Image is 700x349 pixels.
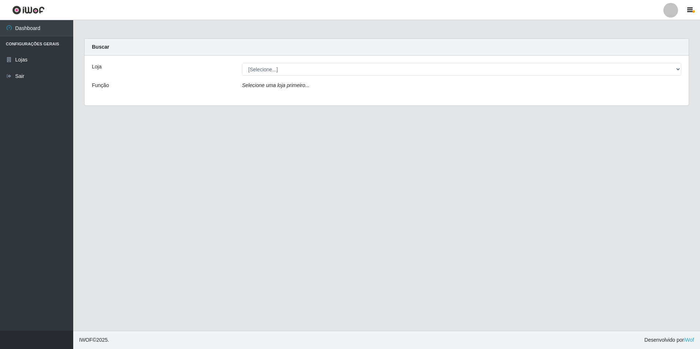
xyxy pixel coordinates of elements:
i: Selecione uma loja primeiro... [242,82,309,88]
span: Desenvolvido por [644,336,694,344]
label: Função [92,82,109,89]
span: IWOF [79,337,93,343]
strong: Buscar [92,44,109,50]
span: © 2025 . [79,336,109,344]
a: iWof [684,337,694,343]
img: CoreUI Logo [12,5,45,15]
label: Loja [92,63,101,71]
